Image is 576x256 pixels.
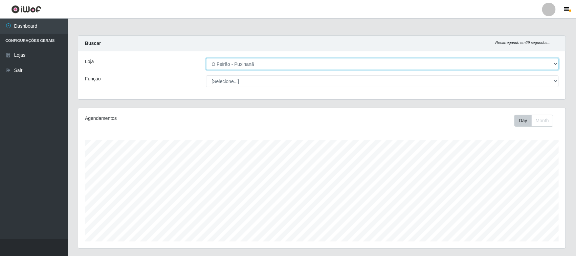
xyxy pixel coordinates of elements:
div: Agendamentos [85,115,276,122]
label: Loja [85,58,94,65]
label: Função [85,75,101,82]
img: CoreUI Logo [11,5,41,14]
button: Month [531,115,553,127]
div: Toolbar with button groups [514,115,559,127]
strong: Buscar [85,41,101,46]
button: Day [514,115,532,127]
i: Recarregando em 29 segundos... [495,41,551,45]
div: First group [514,115,553,127]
